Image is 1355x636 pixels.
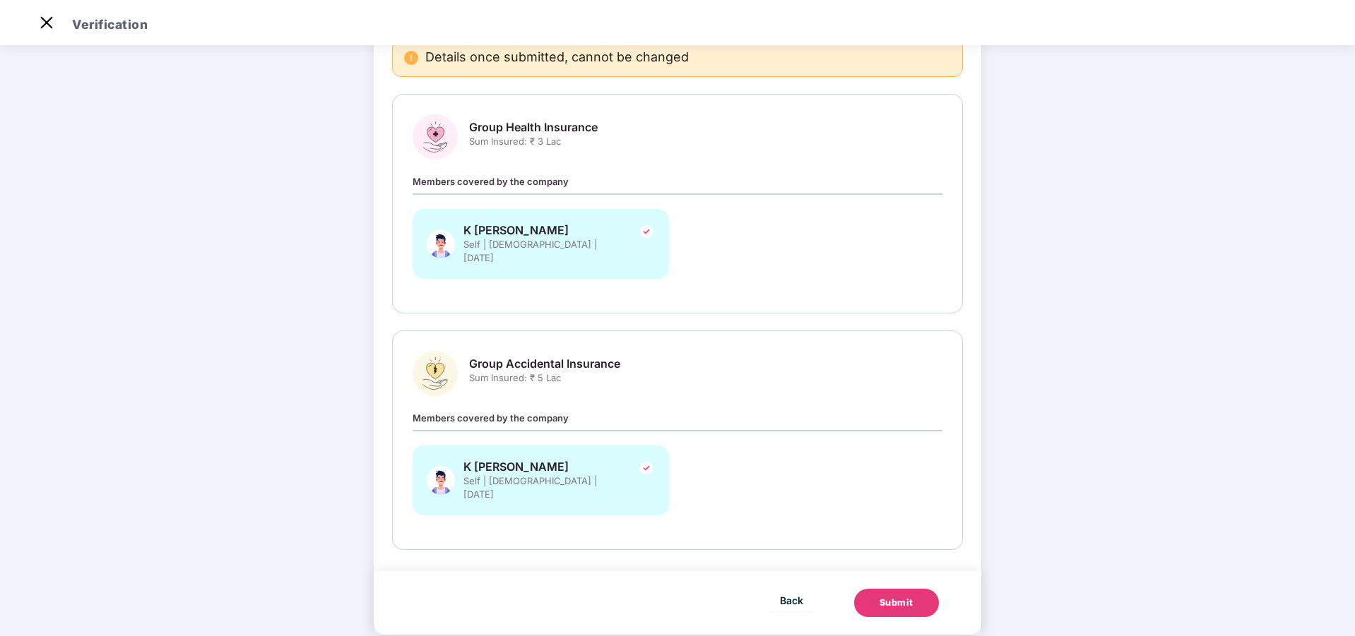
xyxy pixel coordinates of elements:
span: Self | [DEMOGRAPHIC_DATA] | [DATE] [463,238,619,265]
span: Members covered by the company [413,176,569,187]
img: svg+xml;base64,PHN2ZyBpZD0iR3JvdXBfSGVhbHRoX0luc3VyYW5jZSIgZGF0YS1uYW1lPSJHcm91cCBIZWFsdGggSW5zdX... [413,114,458,160]
img: svg+xml;base64,PHN2ZyBpZD0iU3BvdXNlX01hbGUiIHhtbG5zPSJodHRwOi8vd3d3LnczLm9yZy8yMDAwL3N2ZyIgeG1sbn... [427,460,455,501]
img: svg+xml;base64,PHN2ZyBpZD0iRGFuZ2VyX2FsZXJ0IiBkYXRhLW5hbWU9IkRhbmdlciBhbGVydCIgeG1sbnM9Imh0dHA6Ly... [404,51,418,65]
span: Self | [DEMOGRAPHIC_DATA] | [DATE] [463,474,619,501]
img: svg+xml;base64,PHN2ZyBpZD0iVGljay0yNHgyNCIgeG1sbnM9Imh0dHA6Ly93d3cudzMub3JnLzIwMDAvc3ZnIiB3aWR0aD... [638,460,655,476]
span: K [PERSON_NAME] [463,223,619,238]
span: K [PERSON_NAME] [463,460,619,474]
img: svg+xml;base64,PHN2ZyBpZD0iU3BvdXNlX01hbGUiIHhtbG5zPSJodHRwOi8vd3d3LnczLm9yZy8yMDAwL3N2ZyIgeG1sbn... [427,223,455,265]
span: Sum Insured: ₹ 3 Lac [469,135,598,148]
span: Group Accidental Insurance [469,356,620,371]
img: svg+xml;base64,PHN2ZyBpZD0iR3JvdXBfQWNjaWRlbnRhbF9JbnN1cmFuY2UiIGRhdGEtbmFtZT0iR3JvdXAgQWNjaWRlbn... [413,351,458,396]
span: Group Health Insurance [469,120,598,135]
span: Details once submitted, cannot be changed [425,51,689,65]
button: Submit [854,589,939,617]
button: Back [769,589,814,611]
span: Sum Insured: ₹ 5 Lac [469,371,620,385]
span: Back [780,592,803,609]
span: Members covered by the company [413,412,569,424]
img: svg+xml;base64,PHN2ZyBpZD0iVGljay0yNHgyNCIgeG1sbnM9Imh0dHA6Ly93d3cudzMub3JnLzIwMDAvc3ZnIiB3aWR0aD... [638,223,655,240]
div: Submit [880,596,913,610]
